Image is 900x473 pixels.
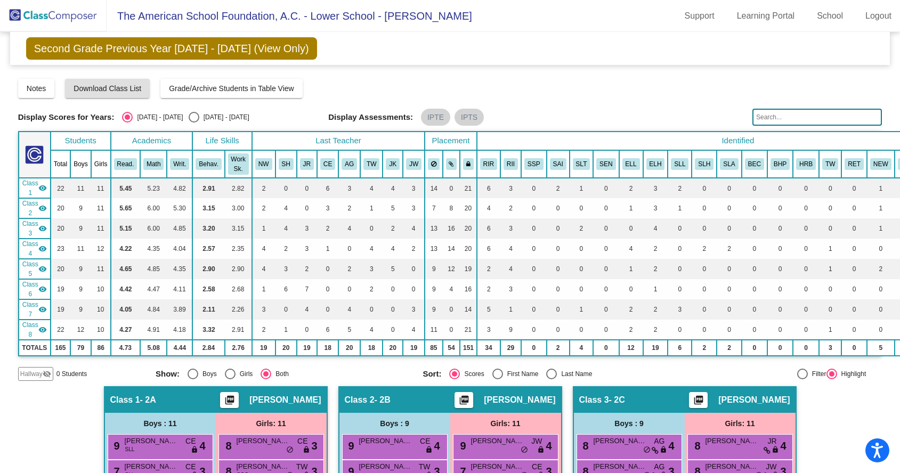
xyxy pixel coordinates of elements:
td: 3 [338,178,360,198]
td: 3 [360,259,383,279]
td: 0 [570,259,594,279]
td: 0 [793,259,819,279]
td: 2.90 [225,259,252,279]
span: Display Assessments: [328,112,413,122]
button: AG [342,158,357,170]
span: Grade/Archive Students in Table View [169,84,294,93]
td: 0 [841,178,867,198]
th: Boys [70,150,91,178]
mat-icon: visibility [38,244,47,253]
td: 1 [819,239,841,259]
td: 0 [717,178,741,198]
td: 0 [360,218,383,239]
button: NW [255,158,272,170]
span: Class 1 [22,178,38,198]
td: 2 [252,198,275,218]
td: 0 [547,239,570,259]
th: Placement [425,132,477,150]
td: 21 [460,178,477,198]
button: JK [386,158,400,170]
td: 2 [668,178,692,198]
td: 5.65 [111,198,141,218]
th: Sofía Hidalgo [275,150,297,178]
td: 9 [425,259,443,279]
td: 2 [317,218,338,239]
td: 7 [297,279,317,299]
td: 6 [275,279,297,299]
button: SH [279,158,294,170]
td: 0 [521,178,547,198]
td: 2 [252,178,275,198]
td: 3.00 [225,198,252,218]
td: 4 [360,239,383,259]
div: [DATE] - [DATE] [199,112,249,122]
td: 3.15 [225,218,252,239]
th: Jenna Kubricht [383,150,403,178]
button: ELH [646,158,665,170]
th: Behavior Probation [767,150,793,178]
td: 2.91 [192,178,224,198]
th: Spanish Language Learner (Low) [668,150,692,178]
td: 0 [297,198,317,218]
th: Twin [819,150,841,178]
td: 0 [668,218,692,239]
span: Notes [27,84,46,93]
td: 0 [338,239,360,259]
button: SLH [695,158,713,170]
td: 3 [643,178,668,198]
td: 1 [867,178,895,198]
td: 5 [383,198,403,218]
td: 4.11 [167,279,192,299]
td: Sharon Cannistra - 2E [19,259,51,279]
td: 0 [593,178,619,198]
th: Keep with teacher [460,150,477,178]
td: 0 [668,239,692,259]
td: 2.58 [192,279,224,299]
button: SEN [596,158,615,170]
td: 0 [717,259,741,279]
td: 0 [570,198,594,218]
button: CE [320,158,335,170]
td: 0 [841,239,867,259]
td: 11 [91,178,111,198]
td: 0 [692,259,717,279]
td: 19 [51,279,70,299]
td: 3 [275,259,297,279]
td: 0 [570,239,594,259]
button: ELL [622,158,640,170]
td: 4 [275,218,297,239]
mat-icon: visibility [38,265,47,273]
td: 6 [477,218,500,239]
td: 3 [500,218,521,239]
th: Speech & Language Therapy [570,150,594,178]
td: 2.82 [225,178,252,198]
td: 12 [91,239,111,259]
td: 20 [460,198,477,218]
td: 2 [500,198,521,218]
td: 2 [403,239,425,259]
td: 0 [593,218,619,239]
span: Class 4 [22,239,38,258]
td: 20 [460,239,477,259]
td: 3 [500,178,521,198]
button: SLT [573,158,590,170]
td: Fernanda Fong - 2C [19,218,51,239]
td: 4.35 [167,259,192,279]
td: 0 [793,178,819,198]
td: 13 [425,239,443,259]
td: 4 [477,198,500,218]
th: Academics [111,132,193,150]
td: 0 [819,198,841,218]
td: 0 [547,218,570,239]
td: 11 [70,178,91,198]
td: 2 [692,239,717,259]
td: 2.35 [225,239,252,259]
th: Total [51,150,70,178]
td: 5 [383,259,403,279]
td: 3 [643,198,668,218]
td: 0 [841,198,867,218]
th: Amy González [338,150,360,178]
button: Math [143,158,164,170]
td: 2 [547,178,570,198]
td: 11 [70,239,91,259]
